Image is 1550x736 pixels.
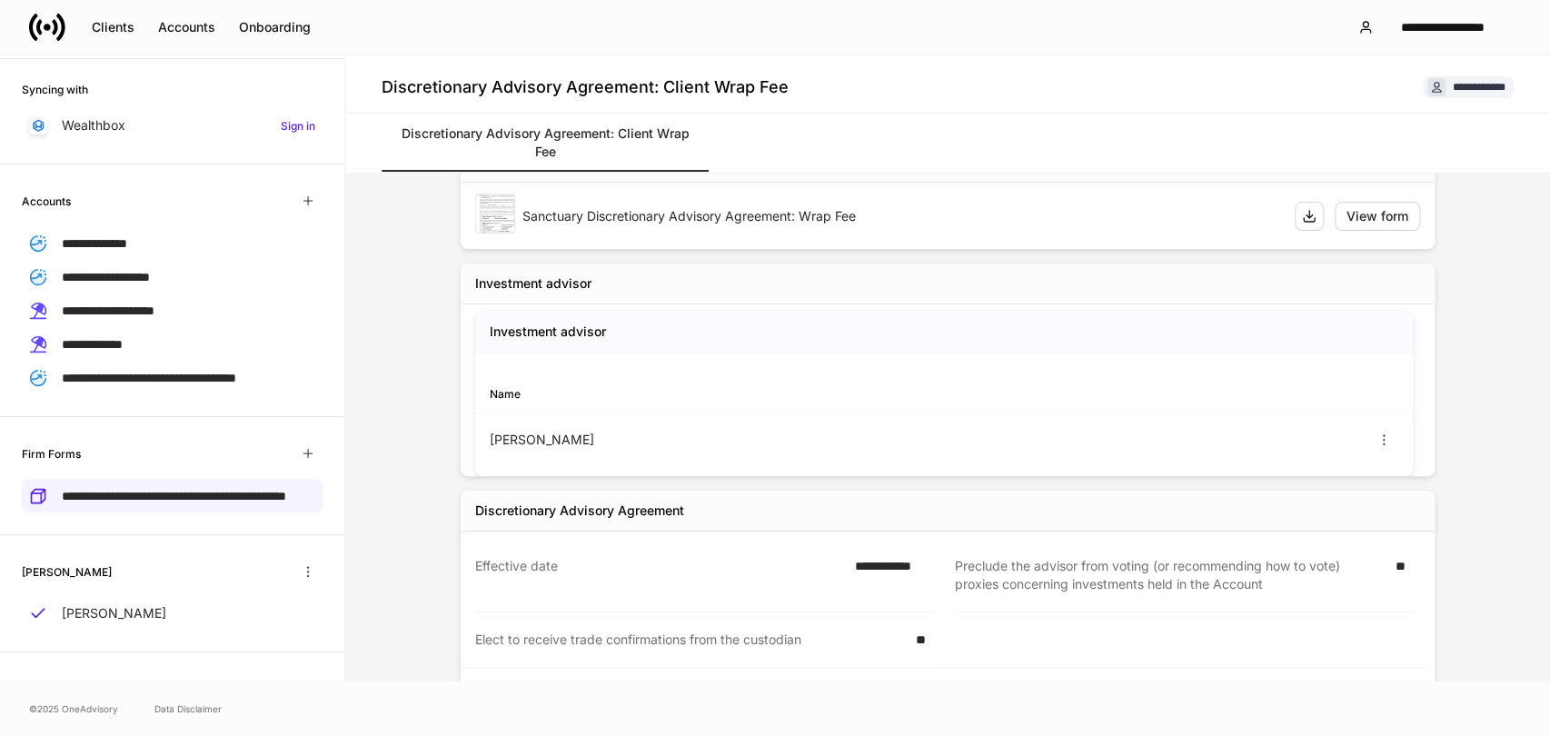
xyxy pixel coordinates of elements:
button: Onboarding [227,13,323,42]
div: Investment advisor [475,274,591,293]
div: View form [1346,207,1408,225]
h6: Accounts [22,193,71,210]
h4: Discretionary Advisory Agreement: Client Wrap Fee [382,76,789,98]
h6: Sign in [281,117,315,134]
p: [PERSON_NAME] [62,604,166,622]
a: Data Disclaimer [154,701,222,716]
div: Accounts [158,18,215,36]
h6: [PERSON_NAME] [22,563,112,581]
div: Discretionary Advisory Agreement [475,502,684,520]
h5: Investment advisor [490,323,606,341]
div: [PERSON_NAME] [490,431,944,449]
p: Wealthbox [62,116,125,134]
div: Onboarding [239,18,311,36]
span: © 2025 OneAdvisory [29,701,118,716]
div: Clients [92,18,134,36]
div: Effective date [475,557,844,593]
div: Sanctuary Discretionary Advisory Agreement: Wrap Fee [522,207,1280,225]
h6: Syncing with [22,81,88,98]
a: Discretionary Advisory Agreement: Client Wrap Fee [382,114,709,172]
button: View form [1335,202,1420,231]
h6: Firm Forms [22,445,81,462]
button: Clients [80,13,146,42]
div: Preclude the advisor from voting (or recommending how to vote) proxies concerning investments hel... [955,557,1385,593]
div: Elect to receive trade confirmations from the custodian [475,631,905,649]
a: [PERSON_NAME] [22,597,323,630]
div: Name [490,385,944,403]
button: Accounts [146,13,227,42]
a: WealthboxSign in [22,109,323,142]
